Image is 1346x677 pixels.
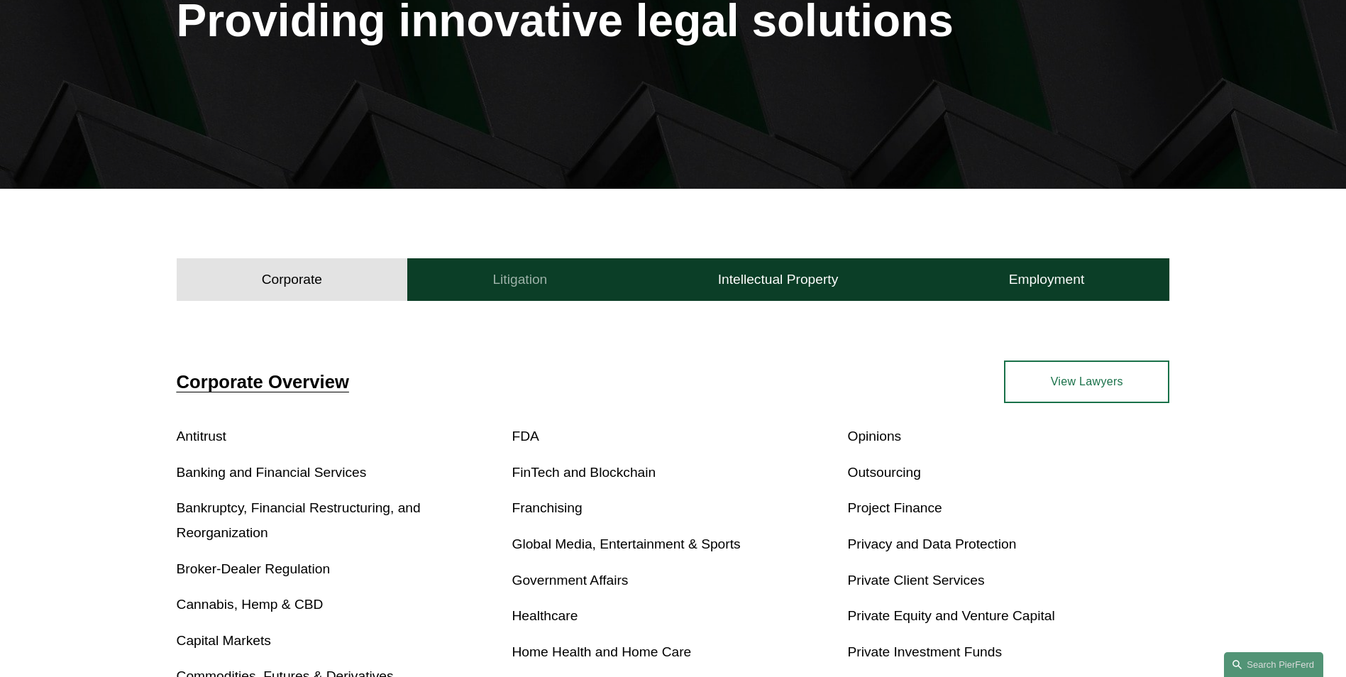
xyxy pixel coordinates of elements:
[847,429,901,444] a: Opinions
[177,429,226,444] a: Antitrust
[512,608,578,623] a: Healthcare
[847,536,1016,551] a: Privacy and Data Protection
[718,271,839,288] h4: Intellectual Property
[512,573,629,588] a: Government Affairs
[177,633,271,648] a: Capital Markets
[847,608,1054,623] a: Private Equity and Venture Capital
[177,597,324,612] a: Cannabis, Hemp & CBD
[512,500,583,515] a: Franchising
[177,500,421,540] a: Bankruptcy, Financial Restructuring, and Reorganization
[177,372,349,392] a: Corporate Overview
[847,500,942,515] a: Project Finance
[512,536,741,551] a: Global Media, Entertainment & Sports
[847,465,920,480] a: Outsourcing
[492,271,547,288] h4: Litigation
[1224,652,1323,677] a: Search this site
[262,271,322,288] h4: Corporate
[177,561,331,576] a: Broker-Dealer Regulation
[847,573,984,588] a: Private Client Services
[1004,360,1169,403] a: View Lawyers
[512,429,539,444] a: FDA
[512,465,656,480] a: FinTech and Blockchain
[177,465,367,480] a: Banking and Financial Services
[1009,271,1085,288] h4: Employment
[847,644,1002,659] a: Private Investment Funds
[512,644,692,659] a: Home Health and Home Care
